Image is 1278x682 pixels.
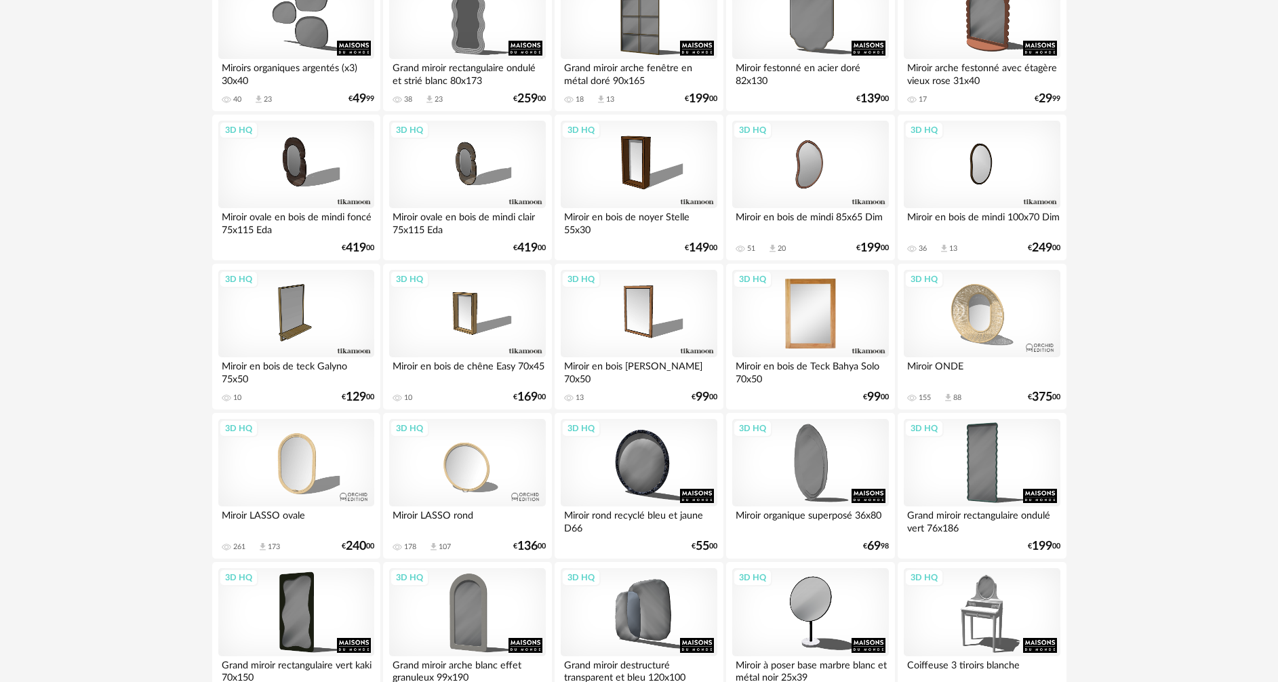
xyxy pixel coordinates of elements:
[513,542,546,551] div: € 00
[439,542,451,552] div: 107
[1032,243,1052,253] span: 249
[555,413,723,559] a: 3D HQ Miroir rond recyclé bleu et jaune D66 €5500
[919,244,927,254] div: 36
[689,243,709,253] span: 149
[1028,393,1060,402] div: € 00
[555,115,723,261] a: 3D HQ Miroir en bois de noyer Stelle 55x30 €14900
[404,95,412,104] div: 38
[898,264,1066,410] a: 3D HQ Miroir ONDE 155 Download icon 88 €37500
[513,94,546,104] div: € 00
[732,506,888,534] div: Miroir organique superposé 36x80
[732,357,888,384] div: Miroir en bois de Teck Bahya Solo 70x50
[904,420,944,437] div: 3D HQ
[342,542,374,551] div: € 00
[383,264,551,410] a: 3D HQ Miroir en bois de chêne Easy 70x45 10 €16900
[561,506,717,534] div: Miroir rond recyclé bleu et jaune D66
[353,94,366,104] span: 49
[517,393,538,402] span: 169
[389,208,545,235] div: Miroir ovale en bois de mindi clair 75x115 Eda
[342,243,374,253] div: € 00
[513,393,546,402] div: € 00
[264,95,272,104] div: 23
[696,393,709,402] span: 99
[692,542,717,551] div: € 00
[696,542,709,551] span: 55
[561,270,601,288] div: 3D HQ
[389,59,545,86] div: Grand miroir rectangulaire ondulé et strié blanc 80x173
[390,420,429,437] div: 3D HQ
[219,270,258,288] div: 3D HQ
[517,94,538,104] span: 259
[726,413,894,559] a: 3D HQ Miroir organique superposé 36x80 €6998
[517,243,538,253] span: 419
[733,270,772,288] div: 3D HQ
[404,393,412,403] div: 10
[1032,393,1052,402] span: 375
[1028,243,1060,253] div: € 00
[233,393,241,403] div: 10
[346,243,366,253] span: 419
[692,393,717,402] div: € 00
[219,420,258,437] div: 3D HQ
[898,115,1066,261] a: 3D HQ Miroir en bois de mindi 100x70 Dim 36 Download icon 13 €24900
[747,244,755,254] div: 51
[856,243,889,253] div: € 00
[867,542,881,551] span: 69
[218,506,374,534] div: Miroir LASSO ovale
[561,357,717,384] div: Miroir en bois [PERSON_NAME] 70x50
[212,115,380,261] a: 3D HQ Miroir ovale en bois de mindi foncé 75x115 Eda €41900
[685,94,717,104] div: € 00
[218,357,374,384] div: Miroir en bois de teck Galyno 75x50
[561,59,717,86] div: Grand miroir arche fenêtre en métal doré 90x165
[904,121,944,139] div: 3D HQ
[898,413,1066,559] a: 3D HQ Grand miroir rectangulaire ondulé vert 76x186 €19900
[689,94,709,104] span: 199
[383,413,551,559] a: 3D HQ Miroir LASSO rond 178 Download icon 107 €13600
[219,569,258,586] div: 3D HQ
[346,542,366,551] span: 240
[949,244,957,254] div: 13
[389,357,545,384] div: Miroir en bois de chêne Easy 70x45
[733,420,772,437] div: 3D HQ
[233,95,241,104] div: 40
[860,243,881,253] span: 199
[904,208,1060,235] div: Miroir en bois de mindi 100x70 Dim
[576,393,584,403] div: 13
[939,243,949,254] span: Download icon
[390,569,429,586] div: 3D HQ
[424,94,435,104] span: Download icon
[435,95,443,104] div: 23
[342,393,374,402] div: € 00
[867,393,881,402] span: 99
[904,59,1060,86] div: Miroir arche festonné avec étagère vieux rose 31x40
[348,94,374,104] div: € 99
[732,208,888,235] div: Miroir en bois de mindi 85x65 Dim
[596,94,606,104] span: Download icon
[218,208,374,235] div: Miroir ovale en bois de mindi foncé 75x115 Eda
[219,121,258,139] div: 3D HQ
[258,542,268,552] span: Download icon
[733,569,772,586] div: 3D HQ
[953,393,961,403] div: 88
[383,115,551,261] a: 3D HQ Miroir ovale en bois de mindi clair 75x115 Eda €41900
[726,264,894,410] a: 3D HQ Miroir en bois de Teck Bahya Solo 70x50 €9900
[389,506,545,534] div: Miroir LASSO rond
[904,506,1060,534] div: Grand miroir rectangulaire ondulé vert 76x186
[212,264,380,410] a: 3D HQ Miroir en bois de teck Galyno 75x50 10 €12900
[904,357,1060,384] div: Miroir ONDE
[576,95,584,104] div: 18
[732,59,888,86] div: Miroir festonné en acier doré 82x130
[1035,94,1060,104] div: € 99
[904,569,944,586] div: 3D HQ
[733,121,772,139] div: 3D HQ
[860,94,881,104] span: 139
[428,542,439,552] span: Download icon
[346,393,366,402] span: 129
[513,243,546,253] div: € 00
[561,121,601,139] div: 3D HQ
[390,121,429,139] div: 3D HQ
[404,542,416,552] div: 178
[856,94,889,104] div: € 00
[606,95,614,104] div: 13
[561,569,601,586] div: 3D HQ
